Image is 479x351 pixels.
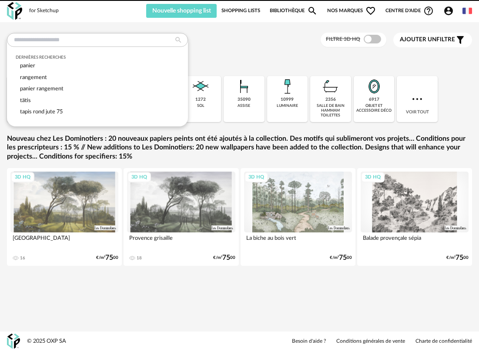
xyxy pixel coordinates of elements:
img: Assise.png [234,76,255,97]
div: 3D HQ [127,172,151,183]
span: 75 [456,255,463,261]
div: for Sketchup [29,7,59,14]
div: 16 [20,255,25,261]
div: © 2025 OXP SA [27,338,66,345]
div: sol [197,103,204,108]
div: 3D HQ [361,172,385,183]
span: Filtre 3D HQ [326,36,360,42]
img: Sol.png [190,76,211,97]
img: OXP [7,334,20,349]
div: assise [238,103,250,108]
span: panier [20,63,35,68]
span: 75 [105,255,113,261]
button: Nouvelle shopping list [146,4,217,18]
div: luminaire [277,103,298,108]
a: 3D HQ La biche au bois vert €/m²7500 [241,168,355,266]
a: Shopping Lists [221,4,260,18]
div: 10999 [281,97,294,103]
a: Charte de confidentialité [415,338,472,345]
span: Filter icon [455,35,466,45]
span: tätis [20,98,31,103]
img: OXP [7,2,22,20]
div: Voir tout [397,76,438,122]
span: Ajouter un [400,36,436,43]
span: tapis rond jute 75 [20,109,63,114]
div: 3D HQ [245,172,268,183]
img: more.7b13dc1.svg [410,92,424,106]
span: Help Circle Outline icon [423,6,434,16]
img: Salle%20de%20bain.png [320,76,341,97]
span: 75 [339,255,347,261]
span: panier rangement [20,86,64,91]
img: fr [462,6,472,16]
a: BibliothèqueMagnify icon [270,4,318,18]
a: 3D HQ [GEOGRAPHIC_DATA] 16 €/m²7500 [7,168,122,266]
div: salle de bain hammam toilettes [313,103,348,118]
div: 6917 [369,97,379,103]
div: €/m² 00 [96,255,118,261]
span: Nouvelle shopping list [152,8,211,14]
button: Ajouter unfiltre Filter icon [393,33,472,47]
div: objet et accessoire déco [356,103,392,113]
div: 18 [137,255,142,261]
a: Nouveau chez Les Dominotiers : 20 nouveaux papiers peints ont été ajoutés à la collection. Des mo... [7,134,472,161]
span: rangement [20,75,47,80]
a: Besoin d'aide ? [292,338,326,345]
div: €/m² 00 [446,255,469,261]
span: Account Circle icon [443,6,458,16]
span: filtre [400,36,455,43]
a: Conditions générales de vente [336,338,405,345]
div: La biche au bois vert [244,232,352,250]
div: 35090 [238,97,251,103]
span: Centre d'aideHelp Circle Outline icon [385,6,434,16]
div: 3D HQ [11,172,34,183]
div: 1272 [195,97,206,103]
img: Miroir.png [364,76,385,97]
a: 3D HQ Provence grisaille 18 €/m²7500 [124,168,238,266]
div: Balade provençale sépia [361,232,469,250]
img: Luminaire.png [277,76,298,97]
a: 3D HQ Balade provençale sépia €/m²7500 [357,168,472,266]
div: Dernières recherches [16,55,179,60]
div: [GEOGRAPHIC_DATA] [10,232,118,250]
div: Provence grisaille [127,232,235,250]
span: Magnify icon [307,6,318,16]
span: Nos marques [327,4,376,18]
span: Heart Outline icon [365,6,376,16]
div: €/m² 00 [330,255,352,261]
span: 75 [222,255,230,261]
span: Account Circle icon [443,6,454,16]
div: 2356 [325,97,336,103]
div: €/m² 00 [213,255,235,261]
